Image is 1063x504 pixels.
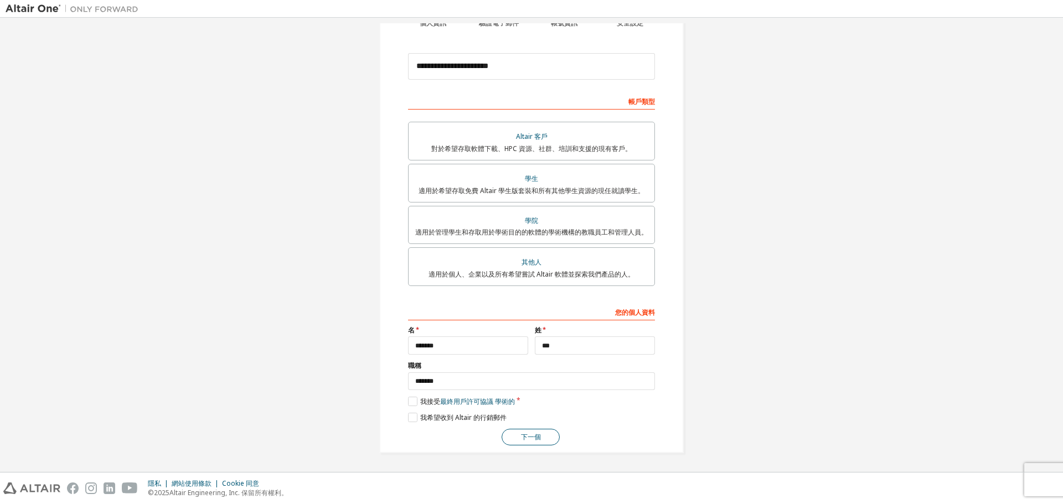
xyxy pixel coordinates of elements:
font: © [148,488,154,497]
font: 對於希望存取軟體下載、HPC 資源、社群、培訓和支援的現有客戶。 [431,144,632,153]
font: 隱私 [148,479,161,488]
font: 適用於個人、企業以及所有希望嘗試 Altair 軟體並探索我們產品的人。 [429,269,634,279]
font: 其他人 [522,257,541,267]
font: 適用於管理學生和存取用於學術目的的軟體的學術機構的教職員工和管理人員。 [415,227,648,237]
img: instagram.svg [85,482,97,494]
font: 最終用戶許可協議 [440,397,493,406]
font: Altair Engineering, Inc. 保留所有權利。 [169,488,288,497]
font: 個人資訊 [420,18,446,28]
font: 我接受 [420,397,440,406]
font: 名 [408,325,415,335]
font: 安全設定 [617,18,643,28]
font: Cookie 同意 [222,479,259,488]
font: 我希望收到 Altair 的行銷郵件 [420,413,507,422]
font: 學術的 [495,397,515,406]
font: 您的個人資料 [615,308,655,317]
button: 下一個 [502,429,560,445]
img: altair_logo.svg [3,482,60,494]
font: 驗證電子郵件 [479,18,519,28]
font: 姓 [535,325,541,335]
font: 職稱 [408,361,421,370]
font: 帳號資訊 [551,18,577,28]
font: 下一個 [521,432,541,441]
font: 適用於希望存取免費 Altair 學生版套裝和所有其他學生資源的現任就讀學生。 [419,186,644,195]
font: Altair 客戶 [516,132,548,141]
font: 網站使用條款 [172,479,211,488]
font: 2025 [154,488,169,497]
font: 學院 [525,216,538,225]
img: 牽牛星一號 [6,3,144,14]
img: youtube.svg [122,482,138,494]
font: 學生 [525,174,538,183]
img: linkedin.svg [104,482,115,494]
font: 帳戶類型 [628,97,655,106]
img: facebook.svg [67,482,79,494]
